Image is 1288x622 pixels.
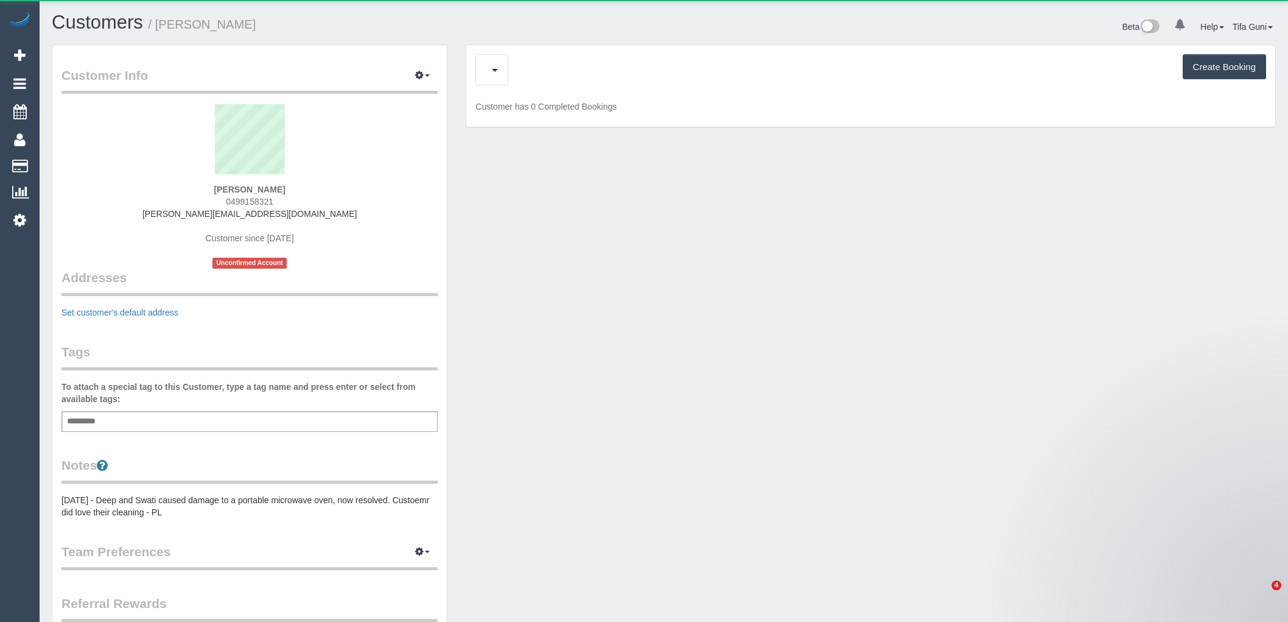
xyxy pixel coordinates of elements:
[7,12,32,29] img: Automaid Logo
[1233,22,1273,32] a: Tifa Guni
[61,543,438,570] legend: Team Preferences
[61,308,178,317] a: Set customer's default address
[212,258,287,268] span: Unconfirmed Account
[206,233,294,243] span: Customer since [DATE]
[61,381,438,405] label: To attach a special tag to this Customer, type a tag name and press enter or select from availabl...
[1122,22,1160,32] a: Beta
[142,209,357,219] a: [PERSON_NAME][EMAIL_ADDRESS][DOMAIN_NAME]
[61,494,438,518] pre: [DATE] - Deep and Swati caused damage to a portable microwave oven, now resolved. Custoemr did lo...
[149,18,256,31] small: / [PERSON_NAME]
[61,595,438,622] legend: Referral Rewards
[61,66,438,94] legend: Customer Info
[1139,19,1160,35] img: New interface
[214,185,285,194] strong: [PERSON_NAME]
[1247,581,1276,610] iframe: Intercom live chat
[226,197,273,207] span: 0499158321
[61,343,438,370] legend: Tags
[1272,581,1281,590] span: 4
[1183,54,1266,80] button: Create Booking
[61,456,438,484] legend: Notes
[52,12,143,33] a: Customers
[1200,22,1224,32] a: Help
[475,101,1266,113] p: Customer has 0 Completed Bookings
